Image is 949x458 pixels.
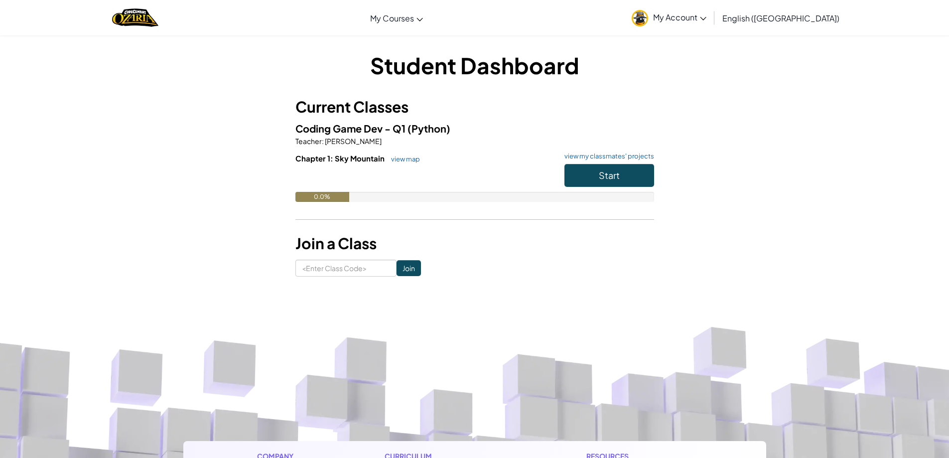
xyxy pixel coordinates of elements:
[386,155,420,163] a: view map
[407,122,450,135] span: (Python)
[295,260,397,277] input: <Enter Class Code>
[295,192,349,202] div: 0.0%
[632,10,648,26] img: avatar
[295,122,407,135] span: Coding Game Dev - Q1
[559,153,654,159] a: view my classmates' projects
[322,137,324,146] span: :
[365,4,428,31] a: My Courses
[653,12,706,22] span: My Account
[295,137,322,146] span: Teacher
[295,50,654,81] h1: Student Dashboard
[627,2,711,33] a: My Account
[564,164,654,187] button: Start
[295,232,654,255] h3: Join a Class
[324,137,382,146] span: [PERSON_NAME]
[112,7,158,28] a: Ozaria by CodeCombat logo
[717,4,844,31] a: English ([GEOGRAPHIC_DATA])
[112,7,158,28] img: Home
[397,260,421,276] input: Join
[295,96,654,118] h3: Current Classes
[599,169,620,181] span: Start
[295,153,386,163] span: Chapter 1: Sky Mountain
[722,13,839,23] span: English ([GEOGRAPHIC_DATA])
[370,13,414,23] span: My Courses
